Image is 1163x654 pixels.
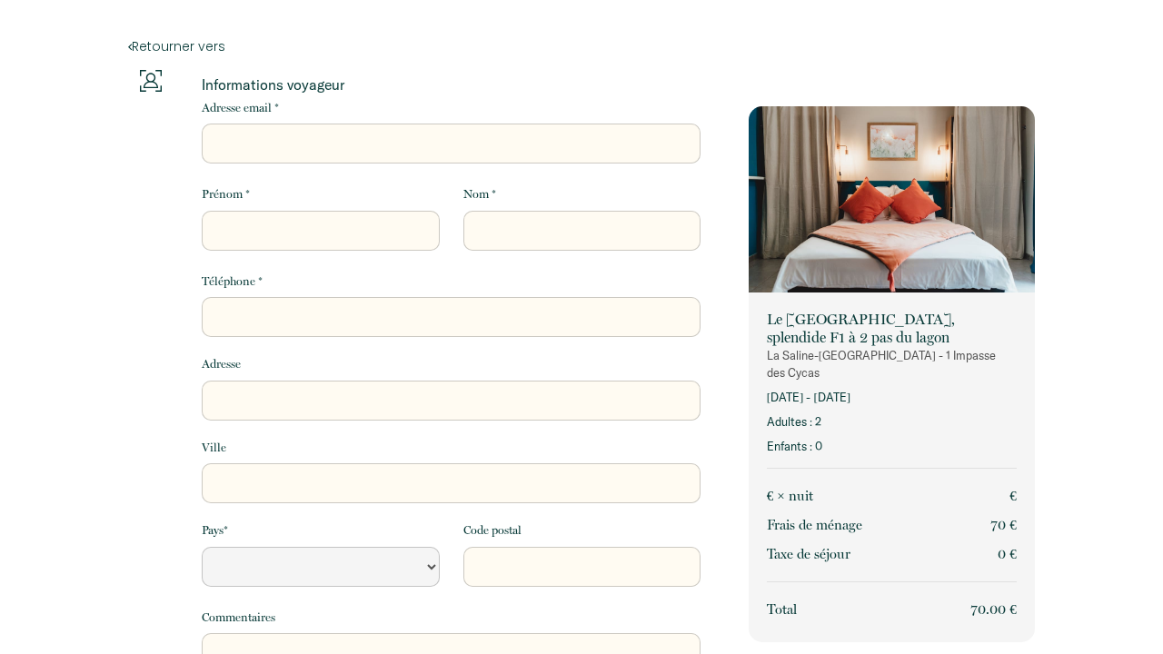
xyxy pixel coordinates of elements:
[749,106,1035,297] img: rental-image
[767,543,850,565] p: Taxe de séjour
[767,601,797,618] span: Total
[998,543,1017,565] p: 0 €
[202,272,263,291] label: Téléphone *
[990,514,1017,536] p: 70 €
[140,70,162,92] img: guests-info
[767,311,1017,347] p: Le [GEOGRAPHIC_DATA], splendide F1 à 2 pas du lagon
[767,485,813,507] p: € × nuit
[202,439,226,457] label: Ville
[202,355,241,373] label: Adresse
[202,521,228,540] label: Pays
[767,438,1017,455] p: Enfants : 0
[1009,485,1017,507] p: €
[767,413,1017,431] p: Adultes : 2
[202,75,701,94] p: Informations voyageur
[767,347,1017,381] p: La Saline-[GEOGRAPHIC_DATA] - 1 Impasse des Cycas
[202,547,439,587] select: Default select example
[767,514,862,536] p: Frais de ménage
[202,99,279,117] label: Adresse email *
[767,389,1017,406] p: [DATE] - [DATE]
[463,185,496,203] label: Nom *
[128,36,1035,56] a: Retourner vers
[202,609,275,627] label: Commentaires
[202,185,250,203] label: Prénom *
[463,521,522,540] label: Code postal
[970,601,1017,618] span: 70.00 €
